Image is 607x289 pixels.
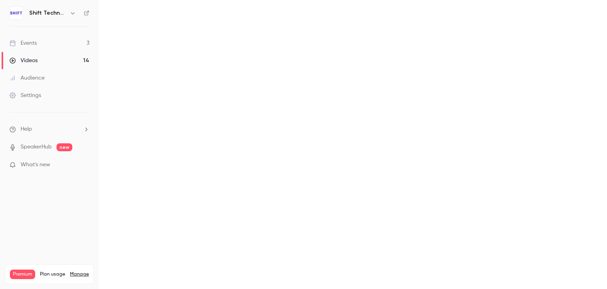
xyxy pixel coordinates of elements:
span: Premium [10,270,35,279]
span: What's new [21,161,50,169]
span: Plan usage [40,271,65,278]
div: Audience [9,74,45,82]
span: new [57,143,72,151]
div: Events [9,39,37,47]
li: help-dropdown-opener [9,125,89,133]
a: SpeakerHub [21,143,52,151]
a: Manage [70,271,89,278]
img: Shift Technology [10,7,23,19]
div: Settings [9,91,41,99]
span: Help [21,125,32,133]
h6: Shift Technology [29,9,66,17]
iframe: Noticeable Trigger [80,162,89,169]
div: Videos [9,57,38,65]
